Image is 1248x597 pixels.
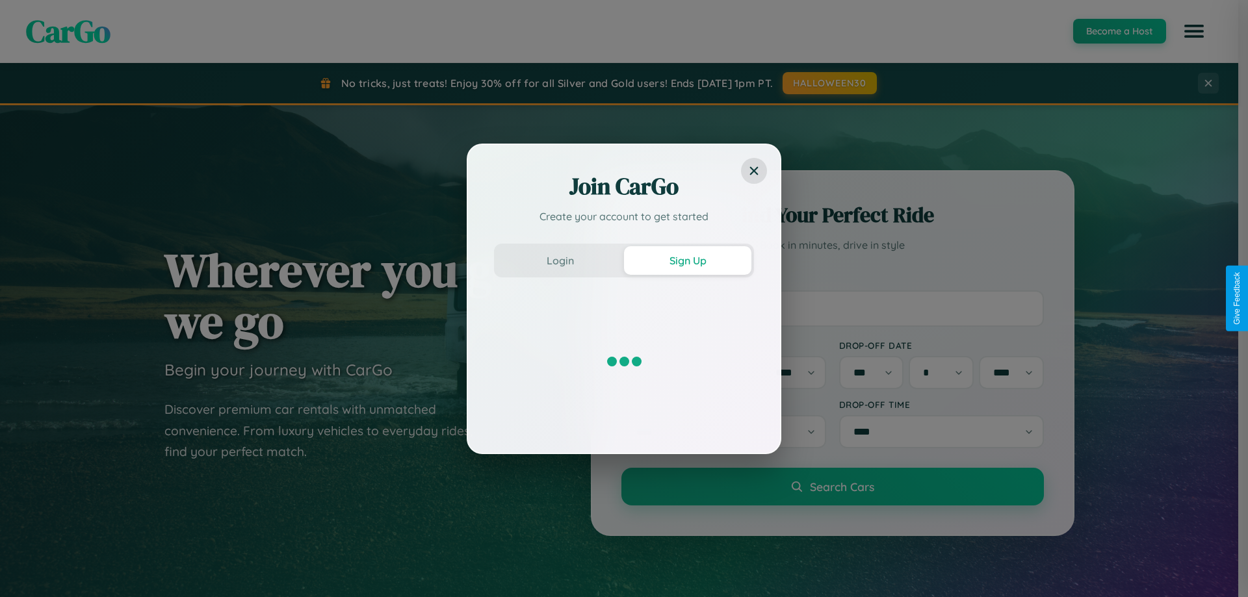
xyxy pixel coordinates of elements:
button: Sign Up [624,246,751,275]
div: Give Feedback [1232,272,1241,325]
p: Create your account to get started [494,209,754,224]
button: Login [497,246,624,275]
iframe: Intercom live chat [13,553,44,584]
h2: Join CarGo [494,171,754,202]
